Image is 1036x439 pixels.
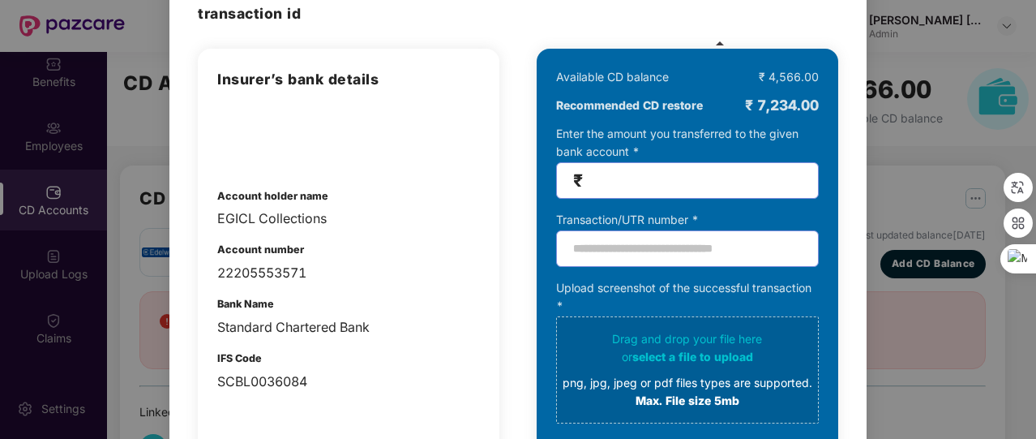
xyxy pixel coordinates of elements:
b: Account number [217,243,304,256]
b: IFS Code [217,352,262,364]
div: 22205553571 [217,263,480,283]
div: Max. File size 5mb [563,392,812,410]
b: Recommended CD restore [556,97,703,114]
div: SCBL0036084 [217,372,480,392]
b: Bank Name [217,298,274,310]
h3: Insurer’s bank details [217,68,480,91]
div: Enter the amount you transferred to the given bank account * [556,125,819,199]
div: EGICL Collections [217,209,480,229]
img: login [217,107,302,164]
div: Transaction/UTR number * [556,211,819,229]
div: Drag and drop your file here [563,330,812,410]
b: Account holder name [217,190,328,202]
span: ₹ [573,171,583,190]
div: ₹ 7,234.00 [745,94,819,117]
span: select a file to upload [632,350,753,364]
div: Available CD balance [556,68,669,86]
div: or [563,348,812,366]
div: ₹ 4,566.00 [759,68,819,86]
div: Upload screenshot of the successful transaction * [556,279,819,424]
div: png, jpg, jpeg or pdf files types are supported. [563,374,812,392]
span: Drag and drop your file hereorselect a file to uploadpng, jpg, jpeg or pdf files types are suppor... [557,317,818,423]
div: Standard Chartered Bank [217,317,480,338]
